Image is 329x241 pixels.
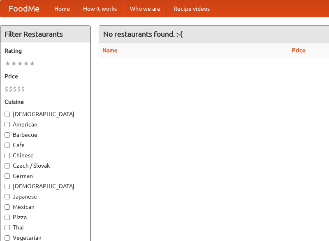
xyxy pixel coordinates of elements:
label: Thai [5,223,86,232]
label: Chinese [5,151,86,159]
a: FoodMe [0,0,48,17]
li: $ [21,84,25,94]
label: [DEMOGRAPHIC_DATA] [5,110,86,118]
a: Recipe videos [167,0,216,17]
li: ★ [23,59,29,68]
input: Thai [5,225,10,230]
input: Pizza [5,215,10,220]
label: Japanese [5,192,86,201]
input: [DEMOGRAPHIC_DATA] [5,184,10,189]
ng-pluralize: No restaurants found. :-( [103,30,183,38]
h4: Filter Restaurants [0,26,90,42]
li: $ [17,84,21,94]
h5: Cuisine [5,98,86,106]
label: Cafe [5,141,86,149]
input: Japanese [5,194,10,199]
h5: Rating [5,47,86,55]
input: Mexican [5,204,10,210]
a: Who we are [123,0,167,17]
input: Vegetarian [5,235,10,241]
label: American [5,120,86,129]
a: Home [48,0,76,17]
li: ★ [17,59,23,68]
h5: Price [5,72,86,80]
li: $ [9,84,13,94]
a: How it works [76,0,123,17]
input: Barbecue [5,132,10,138]
li: ★ [11,59,17,68]
input: Chinese [5,153,10,158]
input: [DEMOGRAPHIC_DATA] [5,112,10,117]
li: ★ [5,59,11,68]
input: German [5,173,10,179]
label: [DEMOGRAPHIC_DATA] [5,182,86,190]
label: German [5,172,86,180]
li: $ [13,84,17,94]
li: $ [5,84,9,94]
input: Czech / Slovak [5,163,10,168]
a: Name [102,47,118,54]
li: ★ [29,59,35,68]
label: Pizza [5,213,86,221]
label: Barbecue [5,131,86,139]
label: Mexican [5,203,86,211]
input: Cafe [5,143,10,148]
label: Czech / Slovak [5,161,86,170]
input: American [5,122,10,127]
a: Price [292,47,306,54]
